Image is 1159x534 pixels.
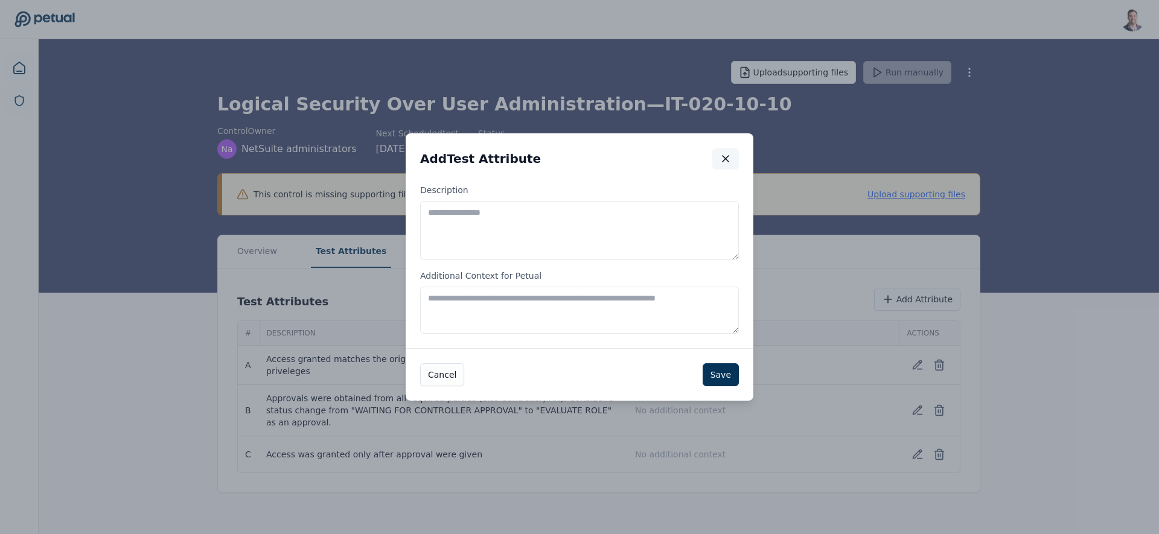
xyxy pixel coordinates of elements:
[420,184,739,260] label: Description
[420,270,739,334] label: Additional Context for Petual
[420,150,541,167] h2: Add Test Attribute
[703,363,739,386] button: Save
[420,363,464,386] button: Cancel
[420,287,739,334] textarea: Additional Context for Petual
[420,201,739,260] textarea: Description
